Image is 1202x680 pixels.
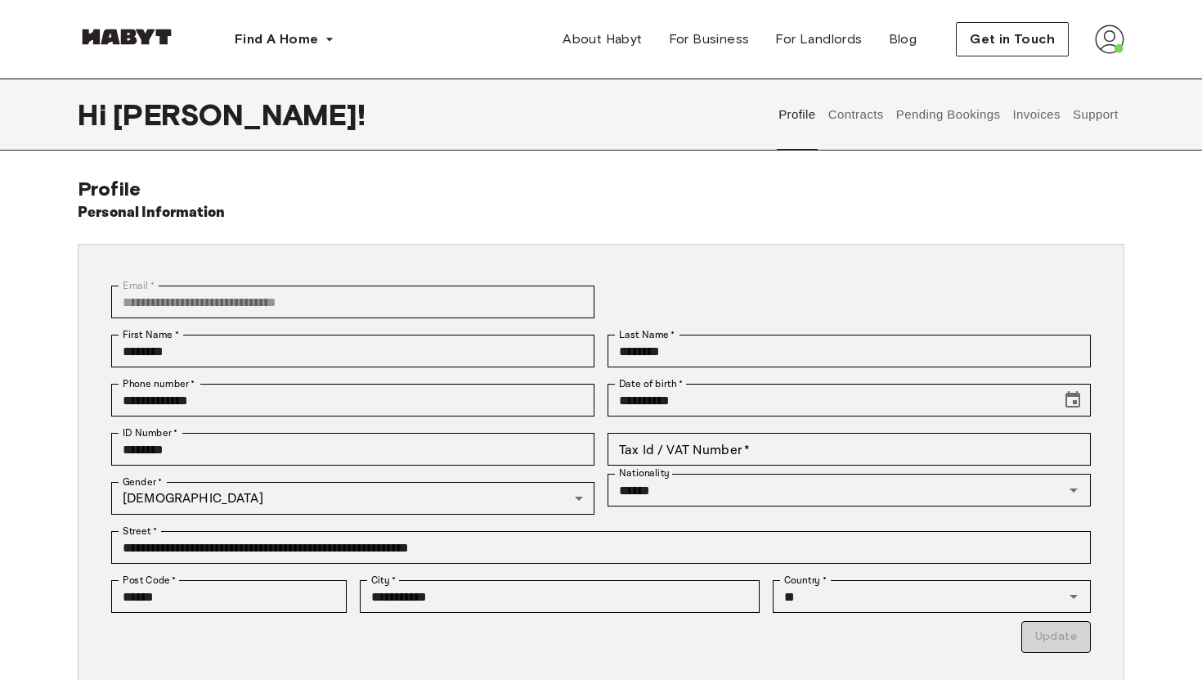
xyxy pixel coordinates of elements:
[876,23,931,56] a: Blog
[113,97,366,132] span: [PERSON_NAME] !
[1062,585,1085,608] button: Open
[111,482,594,515] div: [DEMOGRAPHIC_DATA]
[1011,79,1062,151] button: Invoices
[123,524,157,538] label: Street
[111,286,594,318] div: You can't change your email address at the moment. Please reach out to customer support in case y...
[784,573,827,588] label: Country
[563,29,642,49] span: About Habyt
[773,79,1124,151] div: user profile tabs
[549,23,655,56] a: About Habyt
[777,79,819,151] button: Profile
[1070,79,1120,151] button: Support
[123,278,155,293] label: Email
[78,201,226,224] h6: Personal Information
[123,573,177,588] label: Post Code
[123,475,162,489] label: Gender
[1056,384,1089,417] button: Choose date, selected date is Apr 17, 1991
[78,97,113,132] span: Hi
[619,376,683,391] label: Date of birth
[1062,479,1085,502] button: Open
[889,29,917,49] span: Blog
[669,29,750,49] span: For Business
[1095,25,1124,54] img: avatar
[371,573,397,588] label: City
[235,29,318,49] span: Find A Home
[656,23,763,56] a: For Business
[970,29,1055,49] span: Get in Touch
[123,327,179,342] label: First Name
[894,79,1002,151] button: Pending Bookings
[78,177,141,200] span: Profile
[78,29,176,45] img: Habyt
[123,426,177,440] label: ID Number
[619,327,675,342] label: Last Name
[826,79,886,151] button: Contracts
[762,23,875,56] a: For Landlords
[775,29,862,49] span: For Landlords
[123,376,195,391] label: Phone number
[956,22,1069,56] button: Get in Touch
[222,23,348,56] button: Find A Home
[619,466,670,480] label: Nationality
